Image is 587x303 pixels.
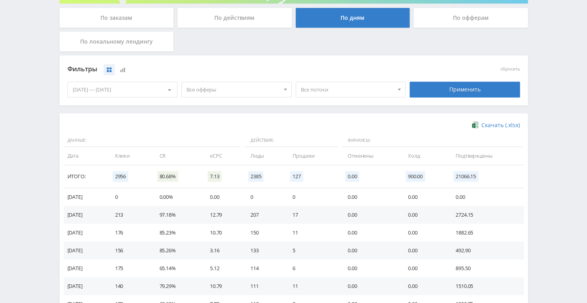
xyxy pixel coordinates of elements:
[448,259,523,277] td: 895.50
[285,242,340,259] td: 5
[448,224,523,242] td: 1882.65
[400,188,448,206] td: 0.00
[64,188,107,206] td: [DATE]
[340,242,400,259] td: 0.00
[187,82,279,97] span: Все офферы
[64,147,107,165] td: Дата
[448,206,523,224] td: 2724.15
[342,134,522,147] span: Финансы:
[113,171,128,182] span: 2956
[202,147,242,165] td: eCPC
[296,8,410,28] div: По дням
[448,242,523,259] td: 492.90
[472,121,479,129] img: xlsx
[242,224,285,242] td: 150
[400,242,448,259] td: 0.00
[64,206,107,224] td: [DATE]
[202,242,242,259] td: 3.16
[448,188,523,206] td: 0.00
[107,147,152,165] td: Клики
[202,188,242,206] td: 0.00
[152,206,202,224] td: 97.18%
[285,259,340,277] td: 6
[285,188,340,206] td: 0
[400,259,448,277] td: 0.00
[290,171,303,182] span: 127
[400,206,448,224] td: 0.00
[107,206,152,224] td: 213
[107,224,152,242] td: 176
[107,277,152,295] td: 140
[157,171,178,182] span: 80.68%
[64,259,107,277] td: [DATE]
[152,242,202,259] td: 85.26%
[500,67,520,72] button: сбросить
[285,147,340,165] td: Продажи
[107,242,152,259] td: 156
[301,82,394,97] span: Все потоки
[64,242,107,259] td: [DATE]
[64,277,107,295] td: [DATE]
[472,121,520,129] a: Скачать (.xlsx)
[448,277,523,295] td: 1510.05
[208,171,221,182] span: 7.13
[177,8,292,28] div: По действиям
[285,206,340,224] td: 17
[244,134,338,147] span: Действия:
[64,224,107,242] td: [DATE]
[340,224,400,242] td: 0.00
[152,259,202,277] td: 65.14%
[400,224,448,242] td: 0.00
[202,224,242,242] td: 10.70
[285,224,340,242] td: 11
[242,242,285,259] td: 133
[453,171,478,182] span: 21066.15
[202,206,242,224] td: 12.79
[248,171,264,182] span: 2385
[400,147,448,165] td: Холд
[481,122,520,128] span: Скачать (.xlsx)
[152,147,202,165] td: CR
[340,277,400,295] td: 0.00
[340,259,400,277] td: 0.00
[67,63,406,75] div: Фильтры
[202,277,242,295] td: 10.79
[340,188,400,206] td: 0.00
[64,165,107,188] td: Итого:
[242,188,285,206] td: 0
[64,134,241,147] span: Данные:
[410,82,520,97] div: Применить
[107,188,152,206] td: 0
[60,8,174,28] div: По заказам
[285,277,340,295] td: 11
[242,206,285,224] td: 207
[242,147,285,165] td: Лиды
[152,188,202,206] td: 0.00%
[242,277,285,295] td: 111
[152,224,202,242] td: 85.23%
[68,82,177,97] div: [DATE] — [DATE]
[400,277,448,295] td: 0.00
[448,147,523,165] td: Подтверждены
[406,171,425,182] span: 900.00
[340,206,400,224] td: 0.00
[202,259,242,277] td: 5.12
[60,32,174,51] div: По локальному лендингу
[340,147,400,165] td: Отменены
[414,8,528,28] div: По офферам
[152,277,202,295] td: 79.29%
[107,259,152,277] td: 175
[345,171,359,182] span: 0.00
[242,259,285,277] td: 114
